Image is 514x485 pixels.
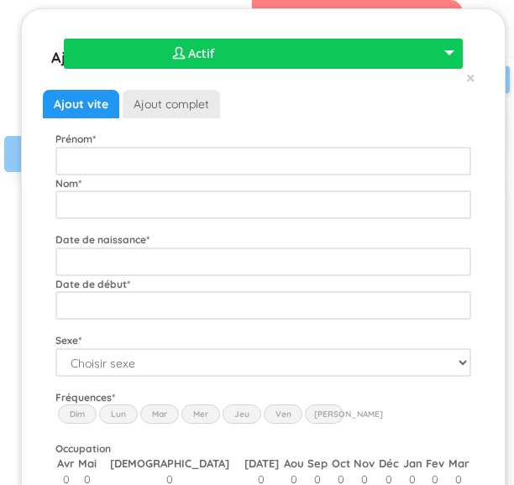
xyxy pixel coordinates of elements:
iframe: chat widget [443,418,497,468]
label: Mer [181,404,220,423]
th: Mai [76,456,98,472]
label: Mar [140,404,179,423]
label: Ven [264,404,302,423]
label: [PERSON_NAME] [305,404,344,423]
label: Date de naissance [55,232,149,247]
label: Jeu [223,404,261,423]
a: Ajout complet [123,90,220,118]
th: Aou [282,456,307,472]
label: Prénom [55,132,96,146]
th: Fev [424,456,446,472]
div:  Actif [64,39,463,69]
label: Occupation [55,441,111,456]
label: Fréquences [55,390,115,404]
label: Dim [58,404,97,423]
th: Sep [306,456,330,472]
span: × [466,66,475,88]
a: Ajout vite [43,90,119,118]
th: Oct [330,456,352,472]
label: Sexe [55,333,81,347]
button: Close [466,69,475,86]
th: Jan [401,456,423,472]
th: Avr [55,456,76,472]
th: [DEMOGRAPHIC_DATA] [98,456,240,472]
label: Lun [99,404,138,423]
th: [DATE] [241,456,282,472]
th: Nov [352,456,377,472]
label: Date de début [55,277,130,291]
th: Déc [377,456,401,472]
label: Nom [55,176,81,190]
